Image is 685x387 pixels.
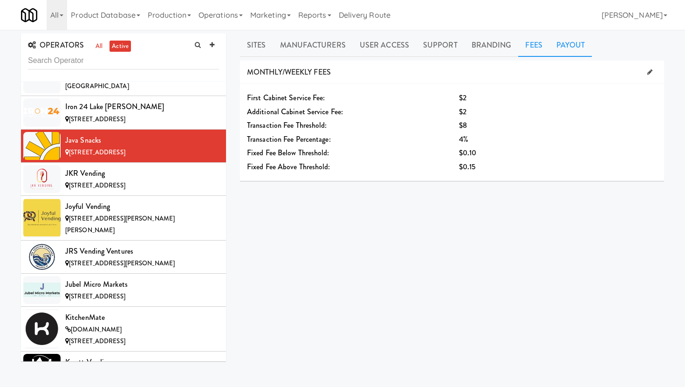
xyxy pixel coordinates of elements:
[247,147,329,158] span: Fixed Fee Below Threshold:
[65,355,219,369] div: Kmatt Vending
[69,115,125,124] span: [STREET_ADDRESS]
[518,34,549,57] a: Fees
[247,134,331,145] span: Transaction Fee Percentage:
[549,34,592,57] a: Payout
[416,34,465,57] a: Support
[28,52,219,69] input: Search Operator
[21,163,226,196] li: JKR Vending[STREET_ADDRESS]
[459,147,477,158] span: $0.10
[21,96,226,129] li: Iron 24 Lake [PERSON_NAME][STREET_ADDRESS]
[65,100,219,114] div: Iron 24 Lake [PERSON_NAME]
[69,148,125,157] span: [STREET_ADDRESS]
[21,307,226,352] li: KitchenMate[DOMAIN_NAME][STREET_ADDRESS]
[459,106,466,117] span: $2
[247,106,343,117] span: Additional Cabinet Service Fee:
[69,259,175,268] span: [STREET_ADDRESS][PERSON_NAME]
[65,133,219,147] div: Java Snacks
[65,200,219,214] div: Joyful Vending
[21,130,226,163] li: Java Snacks[STREET_ADDRESS]
[465,34,519,57] a: Branding
[65,70,156,90] span: 1704 W [GEOGRAPHIC_DATA], [GEOGRAPHIC_DATA]
[28,40,84,50] span: OPERATORS
[247,92,325,103] span: First Cabinet Service Fee:
[247,67,331,77] span: MONTHLY/WEEKLY FEES
[459,92,466,103] span: $2
[240,34,273,57] a: Sites
[273,34,353,57] a: Manufacturers
[21,274,226,307] li: Jubel Micro Markets[STREET_ADDRESS]
[65,277,219,291] div: Jubel Micro Markets
[69,181,125,190] span: [STREET_ADDRESS]
[21,241,226,274] li: JRS Vending Ventures[STREET_ADDRESS][PERSON_NAME]
[459,161,476,172] span: $0.15
[21,196,226,241] li: Joyful Vending[STREET_ADDRESS][PERSON_NAME][PERSON_NAME]
[247,120,327,131] span: Transaction Fee Threshold:
[65,244,219,258] div: JRS Vending Ventures
[65,214,175,235] span: [STREET_ADDRESS][PERSON_NAME][PERSON_NAME]
[247,161,330,172] span: Fixed Fee Above Threshold:
[353,34,416,57] a: User Access
[65,166,219,180] div: JKR Vending
[21,7,37,23] img: Micromart
[459,134,468,145] span: 4%
[110,41,131,52] a: active
[69,292,125,301] span: [STREET_ADDRESS]
[459,120,467,131] span: $8
[93,41,105,52] a: all
[71,325,122,334] span: [DOMAIN_NAME]
[65,311,219,325] div: KitchenMate
[21,352,226,385] li: Kmatt Vending[STREET_ADDRESS]
[69,337,125,346] span: [STREET_ADDRESS]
